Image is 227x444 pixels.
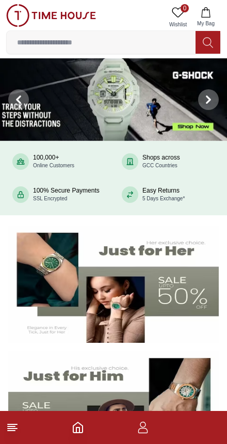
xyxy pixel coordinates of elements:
[142,187,185,202] div: Easy Returns
[165,21,191,28] span: Wishlist
[193,20,219,27] span: My Bag
[33,187,100,202] div: 100% Secure Payments
[142,154,180,169] div: Shops across
[181,4,189,12] span: 0
[33,163,74,168] span: Online Customers
[72,421,84,434] a: Home
[142,196,185,201] span: 5 Days Exchange*
[165,4,191,30] a: 0Wishlist
[8,226,219,343] img: Women's Watches Banner
[142,163,177,168] span: GCC Countries
[191,4,221,30] button: My Bag
[6,4,96,27] img: ...
[33,196,67,201] span: SSL Encrypted
[33,154,74,169] div: 100,000+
